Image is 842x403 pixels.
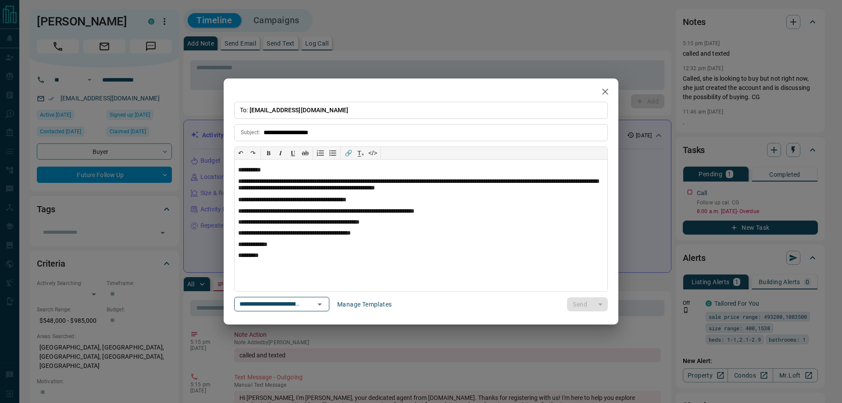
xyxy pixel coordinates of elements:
button: 𝐁 [262,147,275,159]
button: 𝑰 [275,147,287,159]
p: To: [234,102,608,119]
button: Numbered list [314,147,327,159]
button: T̲ₓ [354,147,367,159]
div: split button [567,297,608,311]
p: Subject: [241,128,260,136]
s: ab [302,150,309,157]
button: Open [314,298,326,310]
button: ↷ [247,147,259,159]
span: 𝐔 [291,150,295,157]
button: Bullet list [327,147,339,159]
button: 𝐔 [287,147,299,159]
button: 🔗 [342,147,354,159]
button: ab [299,147,311,159]
span: [EMAIL_ADDRESS][DOMAIN_NAME] [250,107,349,114]
button: Manage Templates [332,297,397,311]
button: ↶ [235,147,247,159]
button: </> [367,147,379,159]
